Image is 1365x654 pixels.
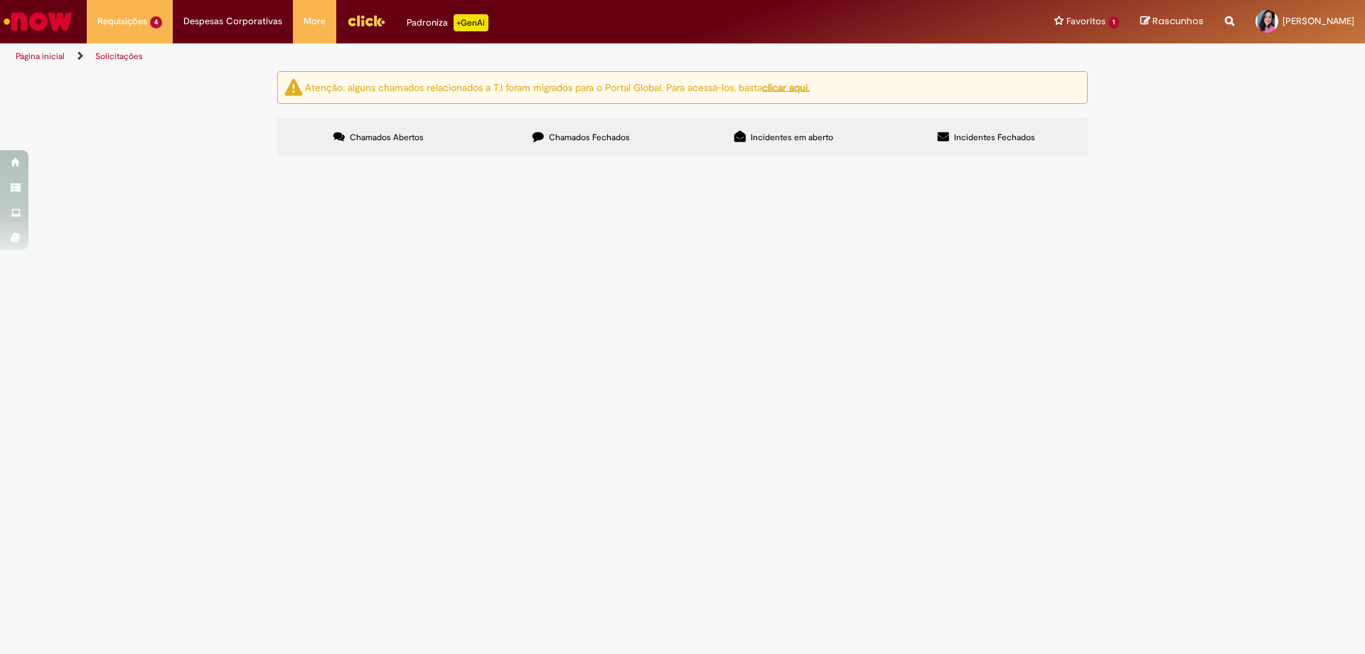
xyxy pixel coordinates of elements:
span: Favoritos [1066,14,1106,28]
span: 4 [150,16,162,28]
a: Página inicial [16,51,65,62]
a: clicar aqui. [762,80,810,93]
p: +GenAi [454,14,488,31]
ng-bind-html: Atenção: alguns chamados relacionados a T.I foram migrados para o Portal Global. Para acessá-los,... [305,80,810,93]
span: Chamados Abertos [350,132,424,143]
span: More [304,14,326,28]
span: [PERSON_NAME] [1283,15,1354,27]
ul: Trilhas de página [11,43,899,70]
img: click_logo_yellow_360x200.png [347,10,385,31]
span: Incidentes Fechados [954,132,1035,143]
div: Padroniza [407,14,488,31]
span: Requisições [97,14,147,28]
span: Chamados Fechados [549,132,630,143]
img: ServiceNow [1,7,75,36]
a: Solicitações [95,51,143,62]
span: Incidentes em aberto [751,132,833,143]
span: 1 [1108,16,1119,28]
span: Despesas Corporativas [183,14,282,28]
span: Rascunhos [1152,14,1204,28]
a: Rascunhos [1140,15,1204,28]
